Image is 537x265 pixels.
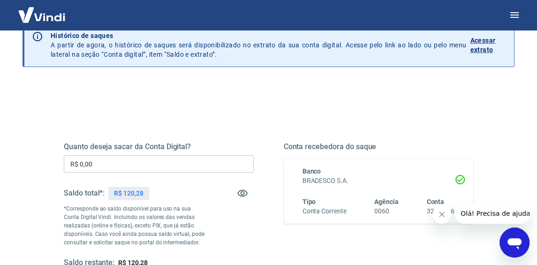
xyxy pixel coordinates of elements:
[374,206,399,216] h6: 0060
[432,205,451,224] iframe: Fechar mensagem
[303,198,316,205] span: Tipo
[51,31,466,59] p: A partir de agora, o histórico de saques será disponibilizado no extrato da sua conta digital. Ac...
[11,0,72,29] img: Vindi
[284,142,474,151] h5: Conta recebedora do saque
[455,203,529,224] iframe: Mensagem da empresa
[426,198,444,205] span: Conta
[64,189,105,198] h5: Saldo total*:
[6,7,79,14] span: Olá! Precisa de ajuda?
[114,189,144,198] p: R$ 120,28
[51,31,466,40] p: Histórico de saques
[374,198,399,205] span: Agência
[303,206,347,216] h6: Conta Corrente
[303,176,455,186] h6: BRADESCO S.A.
[470,36,507,54] p: Acessar extrato
[499,227,529,257] iframe: Botão para abrir a janela de mensagens
[64,204,206,247] p: *Corresponde ao saldo disponível para uso na sua Conta Digital Vindi. Incluindo os valores das ve...
[426,206,454,216] h6: 320946-6
[470,31,507,59] a: Acessar extrato
[303,167,321,175] span: Banco
[64,142,254,151] h5: Quanto deseja sacar da Conta Digital?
